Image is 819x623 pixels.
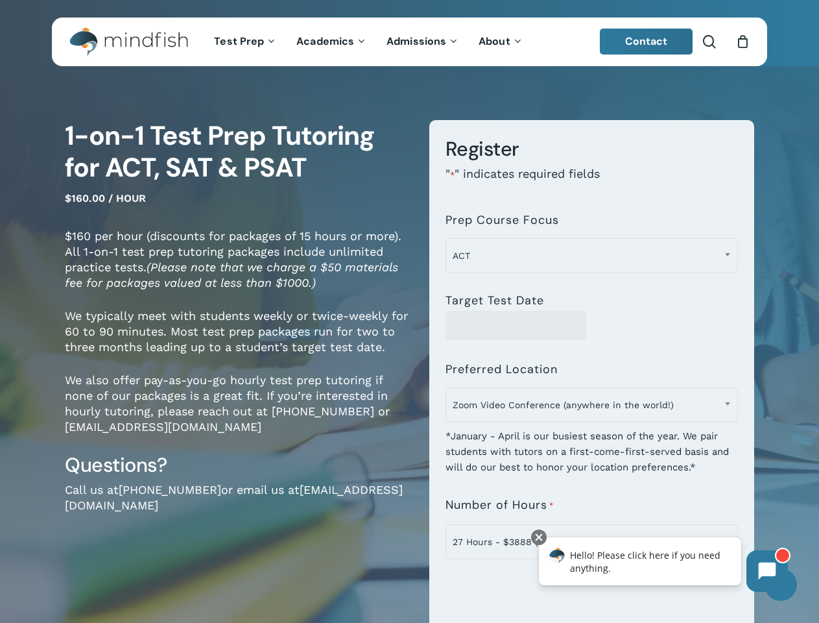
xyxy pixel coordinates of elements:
[65,228,410,308] p: $160 per hour (discounts for packages of 15 hours or more). All 1-on-1 test prep tutoring package...
[445,387,738,422] span: Zoom Video Conference (anywhere in the world!)
[296,34,354,48] span: Academics
[214,34,264,48] span: Test Prep
[445,363,558,376] label: Preferred Location
[446,391,737,419] span: Zoom Video Conference (anywhere in the world!)
[445,214,559,226] label: Prep Course Focus
[735,34,750,49] a: Cart
[445,136,738,162] h3: Register
[65,192,146,204] span: $160.00 / hour
[445,420,738,475] div: *January - April is our busiest season of the year. We pair students with tutors on a first-come-...
[525,527,801,605] iframe: Chatbot
[65,260,398,289] em: (Please note that we charge a $50 materials fee for packages valued at less than $1000.)
[445,524,738,559] span: 27 Hours - $3888 (targeting 5+ / 200+ point improvement on ACT / SAT; reg. $4320)
[445,238,738,273] span: ACT
[377,36,469,47] a: Admissions
[119,483,221,496] a: [PHONE_NUMBER]
[479,34,510,48] span: About
[287,36,377,47] a: Academics
[625,34,668,48] span: Contact
[386,34,446,48] span: Admissions
[600,29,693,55] a: Contact
[204,18,532,66] nav: Main Menu
[52,18,767,66] header: Main Menu
[469,36,533,47] a: About
[445,166,738,201] p: " " indicates required fields
[65,452,410,478] h3: Questions?
[446,528,737,556] span: 27 Hours - $3888 (targeting 5+ / 200+ point improvement on ACT / SAT; reg. $4320)
[65,120,410,184] h1: 1-on-1 Test Prep Tutoring for ACT, SAT & PSAT
[445,294,544,307] label: Target Test Date
[446,242,737,269] span: ACT
[65,373,410,452] p: We also offer pay-as-you-go hourly test prep tutoring if none of our packages is a great fit. If ...
[204,36,287,47] a: Test Prep
[65,308,410,373] p: We typically meet with students weekly or twice-weekly for 60 to 90 minutes. Most test prep packa...
[65,482,410,531] p: Call us at or email us at
[445,498,554,513] label: Number of Hours
[445,567,643,618] iframe: reCAPTCHA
